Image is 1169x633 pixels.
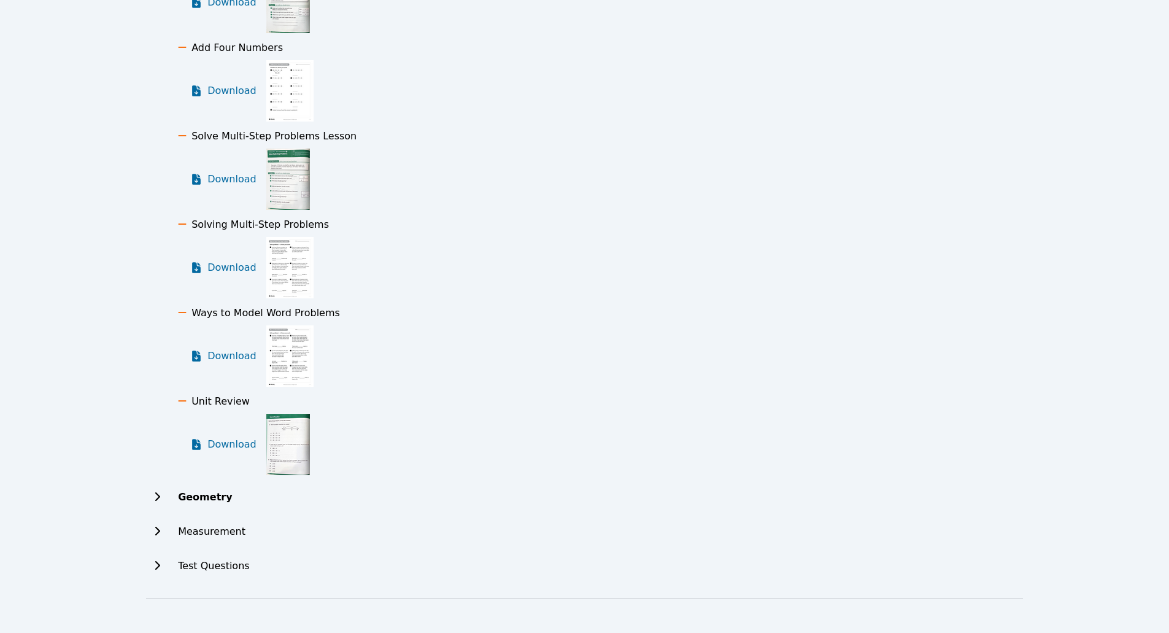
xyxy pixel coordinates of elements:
span: Solving Multi-Step Problems [191,219,329,230]
a: Download [190,325,257,387]
span: Download [207,83,257,98]
img: Solving Multi-Step Problems [266,237,314,298]
a: Download [190,414,257,475]
a: Download [190,149,257,210]
span: Unit Review [191,395,250,407]
span: Solve Multi-Step Problems Lesson [191,130,357,142]
span: Download [207,349,257,363]
img: Add Four Numbers [266,60,314,122]
span: Download [207,437,257,452]
span: Download [207,172,257,187]
h2: Geometry [178,490,232,505]
img: Solve Multi-Step Problems Lesson [266,149,310,210]
span: Add Four Numbers [191,42,283,53]
img: Ways to Model Word Problems [266,325,314,387]
a: Download [190,237,257,298]
img: Unit Review [266,414,310,475]
span: Download [207,260,257,275]
h2: Test Questions [178,559,250,573]
span: Ways to Model Word Problems [191,307,340,319]
h2: Measurement [178,524,245,539]
a: Download [190,60,257,122]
